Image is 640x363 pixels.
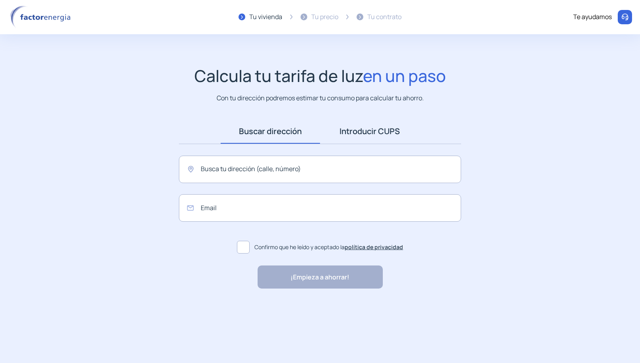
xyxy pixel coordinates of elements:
[345,243,403,251] a: política de privacidad
[621,13,629,21] img: llamar
[311,12,338,22] div: Tu precio
[363,64,446,87] span: en un paso
[367,12,401,22] div: Tu contrato
[320,119,419,144] a: Introducir CUPS
[573,12,612,22] div: Te ayudamos
[249,12,282,22] div: Tu vivienda
[8,6,76,29] img: logo factor
[221,119,320,144] a: Buscar dirección
[217,93,424,103] p: Con tu dirección podremos estimar tu consumo para calcular tu ahorro.
[254,243,403,252] span: Confirmo que he leído y aceptado la
[194,66,446,86] h1: Calcula tu tarifa de luz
